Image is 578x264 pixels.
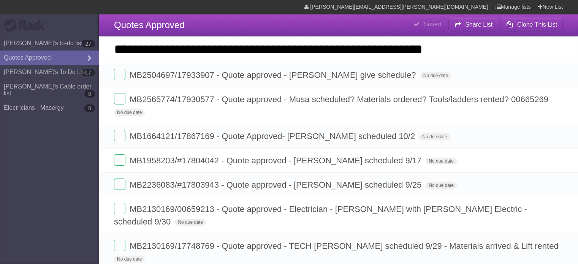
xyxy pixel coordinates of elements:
span: No due date [114,256,145,262]
span: No due date [426,182,456,189]
button: Clone This List [500,18,563,32]
label: Done [114,240,125,251]
b: 27 [81,40,95,47]
span: No due date [426,158,456,164]
span: Quotes Approved [114,20,184,30]
span: MB2130169/17748769 - Quote approved - TECH [PERSON_NAME] scheduled 9/29 - Materials arrived & Lif... [130,241,560,251]
span: MB1664121/17867169 - Quote Approved- [PERSON_NAME] scheduled 10/2 [130,131,417,141]
span: No due date [420,72,451,79]
span: MB2130169/00659213 - Quote approved - Electrician - [PERSON_NAME] with [PERSON_NAME] Electric - s... [114,204,527,226]
b: 0 [84,90,95,98]
span: No due date [419,133,450,140]
button: Share List [448,18,499,32]
label: Done [114,203,125,214]
label: Done [114,179,125,190]
div: Flask [4,19,49,32]
span: MB1958203/#17804042 - Quote approved - [PERSON_NAME] scheduled 9/17 [130,156,423,165]
b: Saved [424,21,441,27]
span: No due date [175,219,206,226]
b: Share List [465,21,492,28]
label: Done [114,130,125,141]
label: Done [114,69,125,80]
label: Done [114,93,125,104]
span: No due date [114,109,145,116]
label: Done [114,154,125,166]
span: MB2565774/17930577 - Quote approved - Musa scheduled? Materials ordered? Tools/ladders rented? 00... [130,95,550,104]
span: MB2504697/17933907 - Quote approved - [PERSON_NAME] give schedule? [130,70,418,80]
b: 0 [84,104,95,112]
span: MB2236083/#17803943 - Quote approved - [PERSON_NAME] scheduled 9/25 [130,180,423,190]
b: Clone This List [517,21,557,28]
b: 17 [81,69,95,76]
